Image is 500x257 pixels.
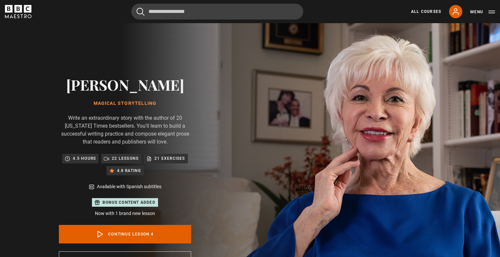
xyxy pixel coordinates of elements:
h1: Magical Storytelling [59,101,191,106]
p: Write an extraordinary story with the author of 20 [US_STATE] Times bestsellers. You'll learn to ... [59,114,191,146]
p: Bonus content added [103,199,155,205]
a: All Courses [411,9,441,15]
input: Search [131,4,303,20]
a: Continue lesson 4 [59,225,191,243]
p: Available with Spanish subtitles [97,183,161,190]
p: Now with 1 brand new lesson [59,210,191,217]
p: 22 lessons [112,155,139,162]
button: Submit the search query [137,8,145,16]
p: 4.8 rating [117,167,141,174]
h2: [PERSON_NAME] [59,76,191,93]
p: 4.5 hours [73,155,96,162]
svg: BBC Maestro [5,5,31,18]
p: 21 exercises [154,155,185,162]
button: Toggle navigation [470,9,495,15]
